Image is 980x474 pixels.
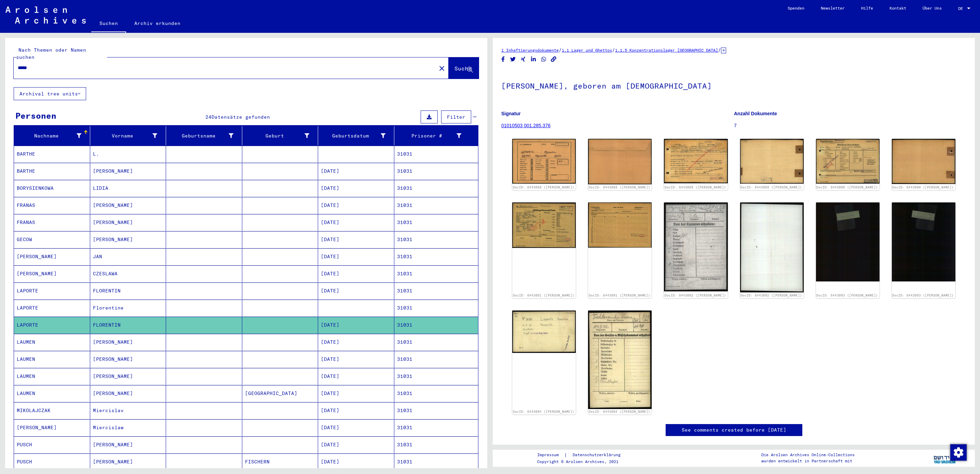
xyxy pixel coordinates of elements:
[90,436,166,453] mat-cell: [PERSON_NAME]
[14,282,90,299] mat-cell: LAPORTE
[512,311,576,353] img: 001.jpg
[816,202,880,281] img: 001.jpg
[14,402,90,419] mat-cell: MIKOLAJCZAK
[761,452,855,458] p: Die Arolsen Archives Online-Collections
[447,114,465,120] span: Filter
[318,180,394,197] mat-cell: [DATE]
[665,185,726,189] a: DocID: 6443089 ([PERSON_NAME])
[682,426,786,434] a: See comments created before [DATE]
[394,453,478,470] mat-cell: 31031
[318,317,394,333] mat-cell: [DATE]
[615,48,718,53] a: 1.1.5 Konzentrationslager [GEOGRAPHIC_DATA]
[394,419,478,436] mat-cell: 31031
[589,410,650,413] a: DocID: 6443094 ([PERSON_NAME])
[397,130,470,141] div: Prisoner #
[501,111,521,116] b: Signatur
[14,197,90,214] mat-cell: FRANAS
[15,109,56,122] div: Personen
[90,402,166,419] mat-cell: Miercislav
[318,351,394,368] mat-cell: [DATE]
[16,47,86,60] mat-label: Nach Themen oder Namen suchen
[501,48,559,53] a: 1 Inhaftierungsdokumente
[438,64,446,73] mat-icon: close
[394,351,478,368] mat-cell: 31031
[169,132,233,140] div: Geburtsname
[537,459,629,465] p: Copyright © Arolsen Archives, 2021
[17,132,81,140] div: Nachname
[90,368,166,385] mat-cell: [PERSON_NAME]
[14,419,90,436] mat-cell: [PERSON_NAME]
[734,111,777,116] b: Anzahl Dokumente
[665,293,726,297] a: DocID: 6443092 ([PERSON_NAME])
[321,130,394,141] div: Geburtsdatum
[90,231,166,248] mat-cell: [PERSON_NAME]
[394,146,478,162] mat-cell: 31031
[90,351,166,368] mat-cell: [PERSON_NAME]
[245,130,318,141] div: Geburt‏
[892,185,954,189] a: DocID: 6443090 ([PERSON_NAME])
[562,48,612,53] a: 1.1 Lager und Ghettos
[14,368,90,385] mat-cell: LAUMEN
[394,163,478,180] mat-cell: 31031
[14,385,90,402] mat-cell: LAUMEN
[501,123,550,128] a: 01010503 001.285.376
[90,453,166,470] mat-cell: [PERSON_NAME]
[394,126,478,145] mat-header-cell: Prisoner #
[14,146,90,162] mat-cell: BARTHE
[550,55,557,64] button: Copy link
[14,300,90,316] mat-cell: LAPORTE
[540,55,547,64] button: Share on WhatsApp
[512,139,576,184] img: 001.jpg
[589,293,650,297] a: DocID: 6443091 ([PERSON_NAME])
[816,293,878,297] a: DocID: 6443093 ([PERSON_NAME])
[90,317,166,333] mat-cell: FLORENTIN
[441,110,471,123] button: Filter
[245,132,310,140] div: Geburt‏
[90,163,166,180] mat-cell: [PERSON_NAME]
[950,444,967,461] img: Zustimmung ändern
[17,130,90,141] div: Nachname
[537,451,629,459] div: |
[14,231,90,248] mat-cell: GECOW
[166,126,242,145] mat-header-cell: Geburtsname
[14,126,90,145] mat-header-cell: Nachname
[90,265,166,282] mat-cell: CZESLAWA
[509,55,517,64] button: Share on Twitter
[126,15,189,31] a: Archiv erkunden
[91,15,126,33] a: Suchen
[816,139,880,184] img: 001.jpg
[664,202,727,291] img: 001.jpg
[513,410,574,413] a: DocID: 6443094 ([PERSON_NAME])
[394,368,478,385] mat-cell: 31031
[958,6,966,11] span: DE
[90,214,166,231] mat-cell: [PERSON_NAME]
[512,202,576,248] img: 001.jpg
[318,334,394,351] mat-cell: [DATE]
[394,385,478,402] mat-cell: 31031
[90,197,166,214] mat-cell: [PERSON_NAME]
[90,146,166,162] mat-cell: L.
[394,282,478,299] mat-cell: 31031
[14,453,90,470] mat-cell: PUSCH
[740,202,804,293] img: 002.jpg
[318,265,394,282] mat-cell: [DATE]
[318,402,394,419] mat-cell: [DATE]
[394,300,478,316] mat-cell: 31031
[90,385,166,402] mat-cell: [PERSON_NAME]
[394,180,478,197] mat-cell: 31031
[90,282,166,299] mat-cell: FLORENTIN
[513,185,574,189] a: DocID: 6443088 ([PERSON_NAME])
[205,114,212,120] span: 24
[318,368,394,385] mat-cell: [DATE]
[318,385,394,402] mat-cell: [DATE]
[90,126,166,145] mat-header-cell: Vorname
[14,351,90,368] mat-cell: LAUMEN
[740,293,802,297] a: DocID: 6443092 ([PERSON_NAME])
[14,436,90,453] mat-cell: PUSCH
[90,334,166,351] mat-cell: [PERSON_NAME]
[242,385,318,402] mat-cell: [GEOGRAPHIC_DATA]
[318,453,394,470] mat-cell: [DATE]
[740,185,802,189] a: DocID: 6443089 ([PERSON_NAME])
[950,444,966,460] div: Zustimmung ändern
[664,139,727,183] img: 001.jpg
